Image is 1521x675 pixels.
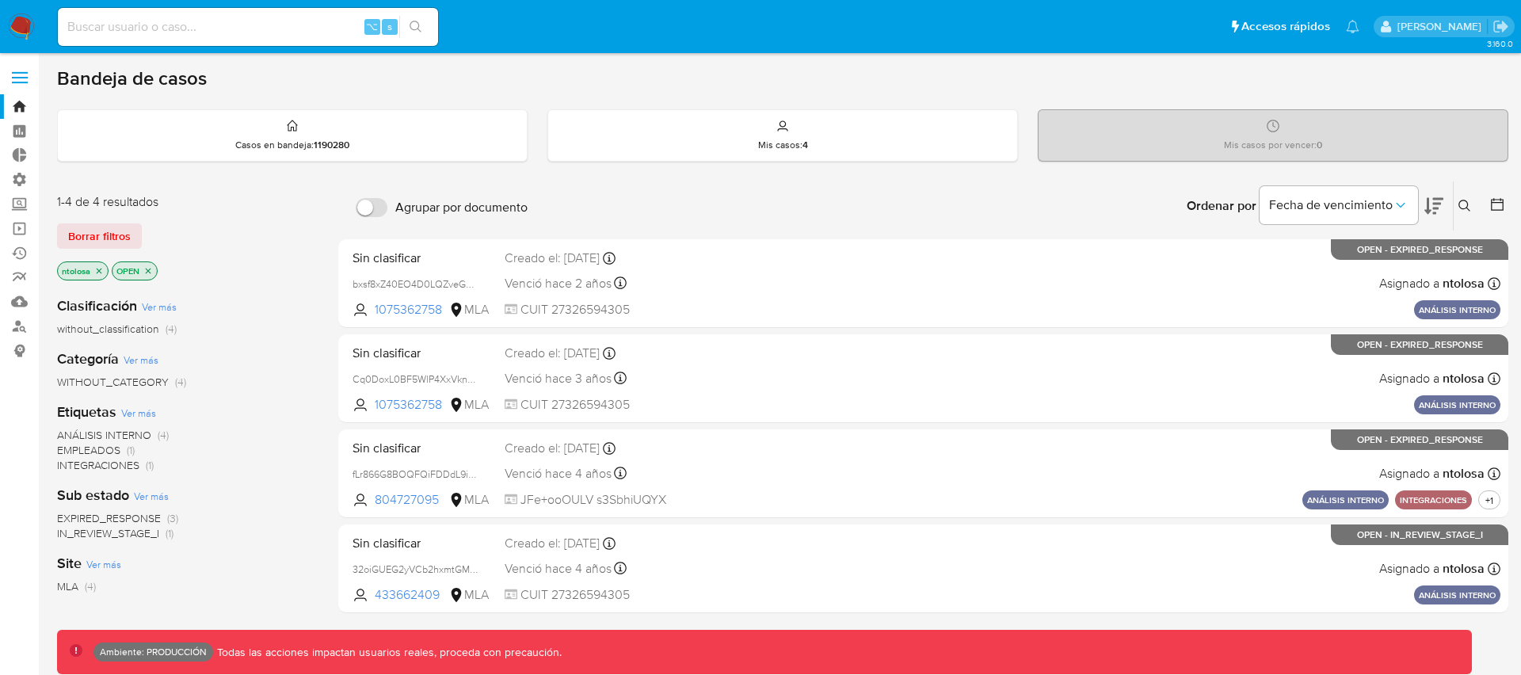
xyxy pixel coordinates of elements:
span: Accesos rápidos [1241,18,1330,35]
a: Salir [1492,18,1509,35]
input: Buscar usuario o caso... [58,17,438,37]
p: nicolas.tolosa@mercadolibre.com [1397,19,1487,34]
span: ⌥ [366,19,378,34]
p: Todas las acciones impactan usuarios reales, proceda con precaución. [213,645,562,660]
span: s [387,19,392,34]
button: search-icon [399,16,432,38]
a: Notificaciones [1346,20,1359,33]
p: Ambiente: PRODUCCIÓN [100,649,207,655]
